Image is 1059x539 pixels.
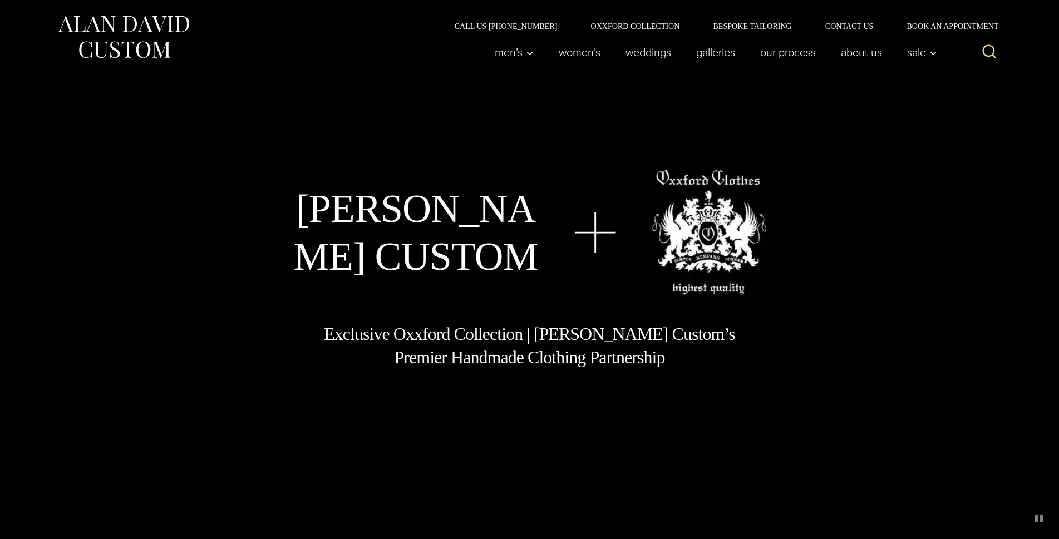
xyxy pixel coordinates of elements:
button: pause animated background image [1030,510,1048,527]
span: Sale [907,47,937,58]
a: Book an Appointment [890,22,1002,30]
a: Women’s [546,41,613,63]
a: weddings [613,41,683,63]
img: Alan David Custom [57,12,190,62]
a: Contact Us [809,22,890,30]
h1: Exclusive Oxxford Collection | [PERSON_NAME] Custom’s Premier Handmade Clothing Partnership [323,323,736,369]
a: Bespoke Tailoring [696,22,808,30]
a: Oxxford Collection [574,22,696,30]
button: View Search Form [976,39,1003,66]
span: Men’s [495,47,534,58]
h1: [PERSON_NAME] Custom [293,185,539,281]
nav: Primary Navigation [482,41,943,63]
a: Our Process [747,41,828,63]
img: oxxford clothes, highest quality [652,170,766,295]
a: Call Us [PHONE_NUMBER] [438,22,574,30]
a: About Us [828,41,894,63]
a: Galleries [683,41,747,63]
nav: Secondary Navigation [438,22,1003,30]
